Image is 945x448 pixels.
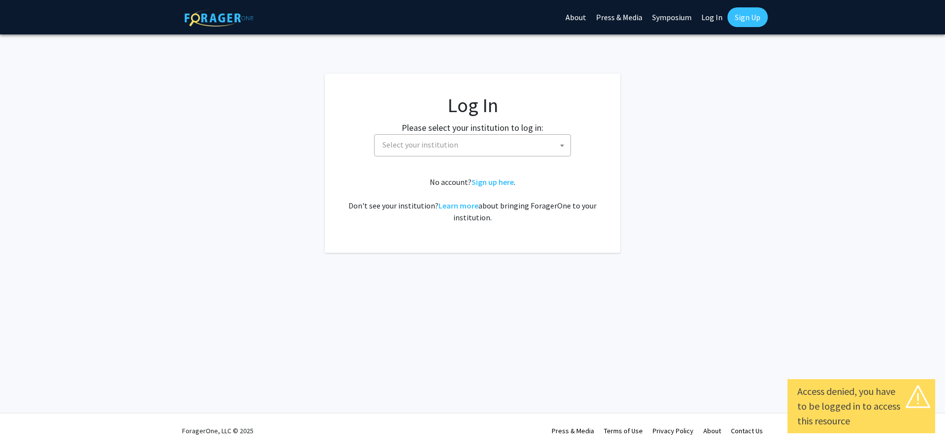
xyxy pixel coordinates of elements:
[727,7,768,27] a: Sign Up
[472,177,514,187] a: Sign up here
[345,93,600,117] h1: Log In
[703,426,721,435] a: About
[604,426,643,435] a: Terms of Use
[552,426,594,435] a: Press & Media
[439,201,478,210] a: Learn more about bringing ForagerOne to your institution
[382,140,458,149] span: Select your institution
[345,176,600,223] div: No account? . Don't see your institution? about bringing ForagerOne to your institution.
[797,384,925,428] div: Access denied, you have to be logged in to access this resource
[402,121,543,134] label: Please select your institution to log in:
[731,426,763,435] a: Contact Us
[182,414,253,448] div: ForagerOne, LLC © 2025
[653,426,693,435] a: Privacy Policy
[185,9,253,27] img: ForagerOne Logo
[378,135,570,155] span: Select your institution
[374,134,571,156] span: Select your institution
